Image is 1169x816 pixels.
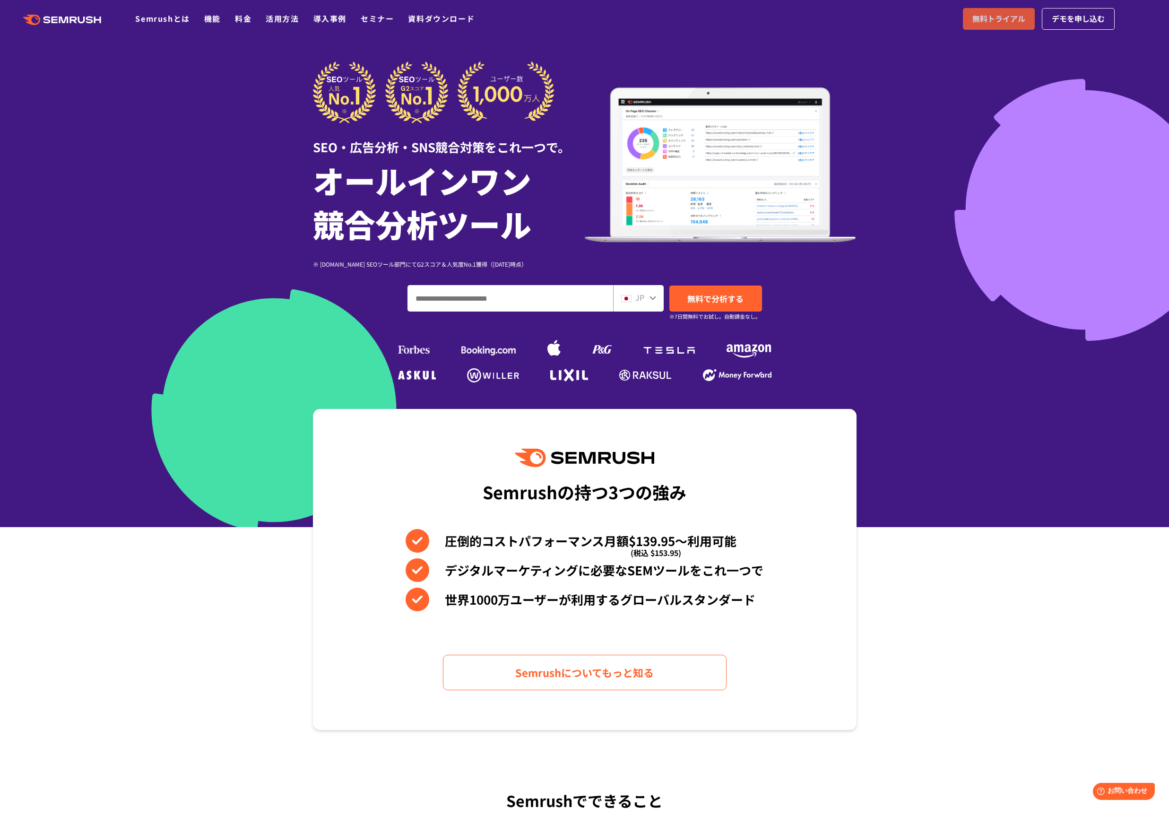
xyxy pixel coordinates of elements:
[313,788,857,813] h3: Semrushでできること
[361,13,394,24] a: セミナー
[635,292,644,303] span: JP
[135,13,190,24] a: Semrushとは
[235,13,251,24] a: 料金
[204,13,221,24] a: 機能
[515,664,654,681] span: Semrushについてもっと知る
[669,286,762,312] a: 無料で分析する
[443,655,727,690] a: Semrushについてもっと知る
[1042,8,1115,30] a: デモを申し込む
[406,588,763,611] li: 世界1000万ユーザーが利用するグローバルスタンダード
[313,123,585,156] div: SEO・広告分析・SNS競合対策をこれ一つで。
[687,293,744,304] span: 無料で分析する
[483,474,686,509] div: Semrushの持つ3つの強み
[1085,779,1159,806] iframe: Help widget launcher
[313,260,585,269] div: ※ [DOMAIN_NAME] SEOツール部門にてG2スコア＆人気度No.1獲得（[DATE]時点）
[266,13,299,24] a: 活用方法
[515,449,654,467] img: Semrush
[408,13,475,24] a: 資料ダウンロード
[313,158,585,245] h1: オールインワン 競合分析ツール
[1052,13,1105,25] span: デモを申し込む
[972,13,1025,25] span: 無料トライアル
[963,8,1035,30] a: 無料トライアル
[406,529,763,553] li: 圧倒的コストパフォーマンス月額$139.95〜利用可能
[313,13,346,24] a: 導入事例
[631,541,681,564] span: (税込 $153.95)
[408,286,613,311] input: ドメイン、キーワードまたはURLを入力してください
[406,558,763,582] li: デジタルマーケティングに必要なSEMツールをこれ一つで
[669,312,761,321] small: ※7日間無料でお試し。自動課金なし。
